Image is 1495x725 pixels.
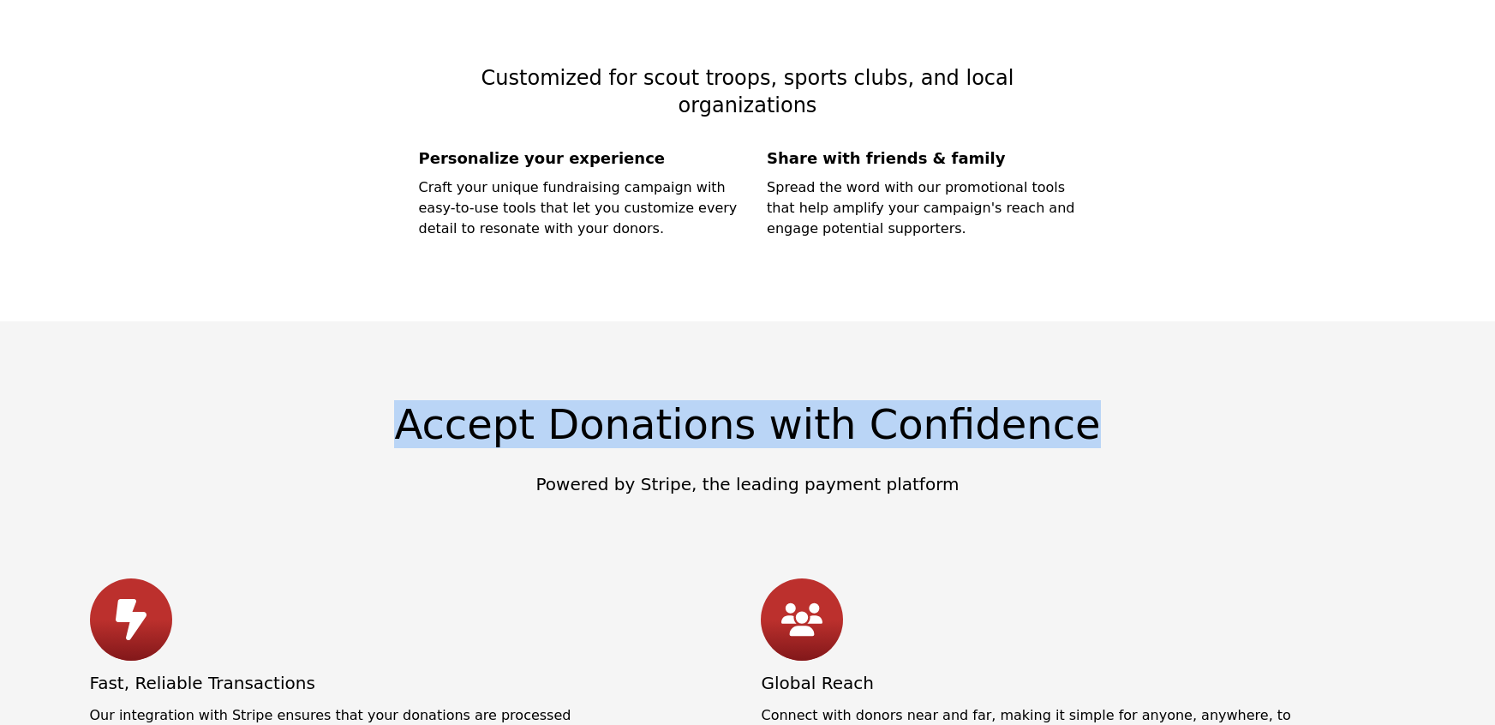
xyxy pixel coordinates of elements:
[419,177,754,239] p: Craft your unique fundraising campaign with easy-to-use tools that let you customize every detail...
[90,671,622,695] p: Fast, Reliable Transactions
[90,404,1406,472] h2: Accept Donations with Confidence
[767,147,1076,171] p: Share with friends & family
[419,64,1077,119] p: Customized for scout troops, sports clubs, and local organizations
[90,472,1406,496] p: Powered by Stripe, the leading payment platform
[767,177,1076,239] p: Spread the word with our promotional tools that help amplify your campaign's reach and engage pot...
[761,671,1293,695] p: Global Reach
[419,147,754,171] p: Personalize your experience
